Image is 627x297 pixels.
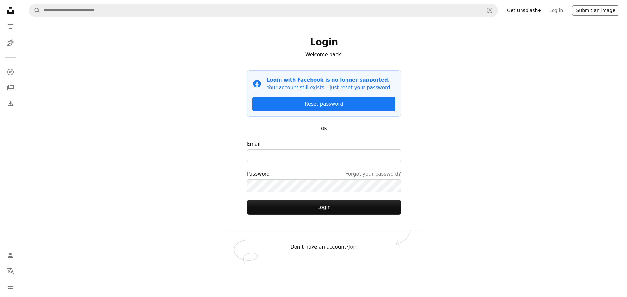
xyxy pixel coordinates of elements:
[247,179,401,192] input: PasswordForgot your password?
[4,280,17,293] button: Menu
[247,51,401,59] p: Welcome back.
[4,37,17,50] a: Illustrations
[226,230,422,264] div: Don’t have an account?
[247,170,401,178] div: Password
[346,170,401,178] a: Forgot your password?
[252,97,395,111] a: Reset password
[4,21,17,34] a: Photos
[572,5,619,16] button: Submit an image
[4,264,17,277] button: Language
[545,5,567,16] a: Log in
[349,244,358,250] a: Join
[4,249,17,262] a: Log in / Sign up
[267,84,392,92] p: Your account still exists – just reset your password.
[4,66,17,79] a: Explore
[4,97,17,110] a: Download History
[4,81,17,94] a: Collections
[321,126,327,131] small: OR
[267,76,392,84] p: Login with Facebook is no longer supported.
[29,4,498,17] form: Find visuals sitewide
[503,5,545,16] a: Get Unsplash+
[4,4,17,18] a: Home — Unsplash
[247,149,401,162] input: Email
[247,140,401,162] label: Email
[482,4,498,17] button: Visual search
[247,37,401,48] h1: Login
[29,4,40,17] button: Search Unsplash
[247,200,401,215] button: Login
